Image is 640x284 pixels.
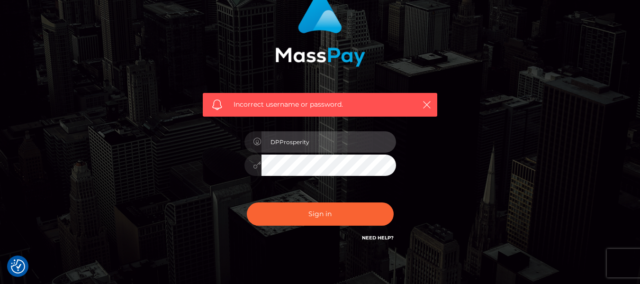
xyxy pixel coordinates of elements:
[261,131,396,153] input: Username...
[234,100,406,110] span: Incorrect username or password.
[11,259,25,274] button: Consent Preferences
[247,202,394,226] button: Sign in
[11,259,25,274] img: Revisit consent button
[362,235,394,241] a: Need Help?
